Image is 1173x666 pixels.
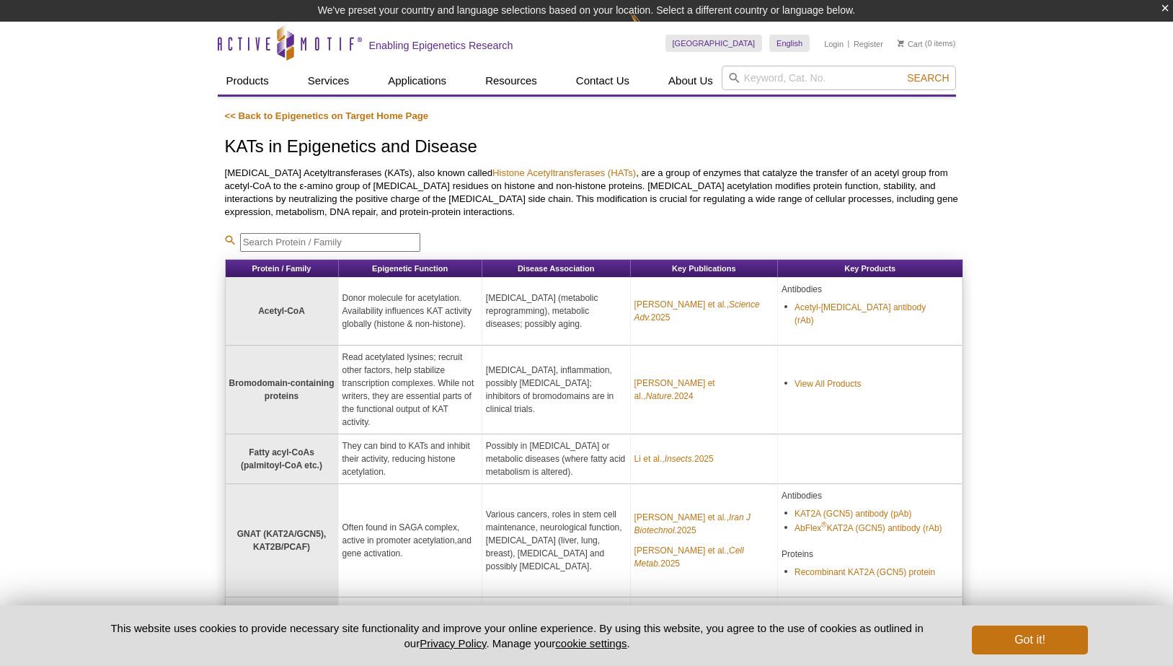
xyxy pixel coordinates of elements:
[660,67,722,95] a: About Us
[339,260,482,278] th: Epigenetic Function
[482,278,631,346] td: [MEDICAL_DATA] (metabolic reprogramming), metabolic diseases; possibly aging.
[225,167,963,219] p: [MEDICAL_DATA] Acetyltransferases (KATs), also known called , are a group of enzymes that catalyz...
[898,40,904,47] img: Your Cart
[339,434,482,484] td: They can bind to KATs and inhibit their activity, reducing histone acetylation.
[631,260,778,278] th: Key Publications
[229,378,335,401] strong: Bromodomain‑containing proteins
[794,301,945,327] a: Acetyl-[MEDICAL_DATA] antibody (rAb)
[482,434,631,484] td: Possibly in [MEDICAL_DATA] or metabolic diseases (where fatty acid metabolism is altered).
[379,67,455,95] a: Applications
[794,604,847,617] a: View Proteins
[225,137,963,158] h1: KATs in Epigenetics and Disease
[225,110,429,121] a: << Back to Epigenetics on Target Home Page
[794,377,862,390] a: View All Products
[226,260,339,278] th: Protein / Family
[339,484,482,597] td: Often found in SAGA complex, active in promoter acetylation,and gene activation.
[630,11,668,45] img: Change Here
[567,67,638,95] a: Contact Us
[782,283,958,296] p: Antibodies
[907,72,949,84] span: Search
[824,39,844,49] a: Login
[339,346,482,434] td: Read acetylated lysines; recruit other factors, help stabilize transcription complexes. While not...
[482,484,631,597] td: Various cancers, roles in stem cell maintenance, neurological function, [MEDICAL_DATA] (liver, lu...
[821,521,826,529] sup: ®
[782,548,958,561] p: Proteins
[794,566,935,579] a: Recombinant KAT2A (GCN5) protein
[898,39,923,49] a: Cart
[482,260,631,278] th: Disease Association
[898,35,956,52] li: (0 items)
[646,391,674,401] em: Nature.
[782,489,958,502] p: Antibodies
[634,544,774,570] a: [PERSON_NAME] et al.,Cell Metab.2025
[241,447,322,470] strong: Fatty acyl‑CoAs (palmitoyl‑CoA etc.)
[339,278,482,346] td: Donor molecule for acetylation. Availability influences KAT activity globally (histone & non-hist...
[634,298,774,324] a: [PERSON_NAME] et al.,Science Adv.2025
[240,233,420,252] input: Search Protein / Family
[482,346,631,434] td: [MEDICAL_DATA], inflammation, possibly [MEDICAL_DATA]; inhibitors of bromodomains are in clinical...
[778,260,962,278] th: Key Products
[369,39,513,52] h2: Enabling Epigenetics Research
[492,167,636,178] a: Histone Acetyltransferases (HATs)
[769,35,810,52] a: English
[848,35,850,52] li: |
[634,377,774,403] a: [PERSON_NAME] et al.,Nature.2024
[665,454,694,464] em: Insects.
[218,67,278,95] a: Products
[794,507,912,520] a: KAT2A (GCN5) antibody (pAb)
[258,306,305,316] strong: Acetyl‑CoA
[634,512,751,535] em: Iran J Biotechnol.
[972,626,1087,654] button: Got it!
[634,545,744,569] em: Cell Metab.
[634,511,774,537] a: [PERSON_NAME] et al.,Iran J Biotechnol.2025
[634,299,760,323] em: Science Adv.
[634,452,714,465] a: Li et al.,Insects.2025
[722,66,956,90] input: Keyword, Cat. No.
[854,39,883,49] a: Register
[86,621,949,651] p: This website uses cookies to provide necessary site functionality and improve your online experie...
[477,67,546,95] a: Resources
[903,71,953,84] button: Search
[299,67,358,95] a: Services
[794,522,942,535] a: AbFlex®KAT2A (GCN5) antibody (rAb)
[420,637,486,649] a: Privacy Policy
[665,35,763,52] a: [GEOGRAPHIC_DATA]
[237,529,327,552] strong: GNAT (KAT2A/GCN5), KAT2B/PCAF)
[555,637,627,649] button: cookie settings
